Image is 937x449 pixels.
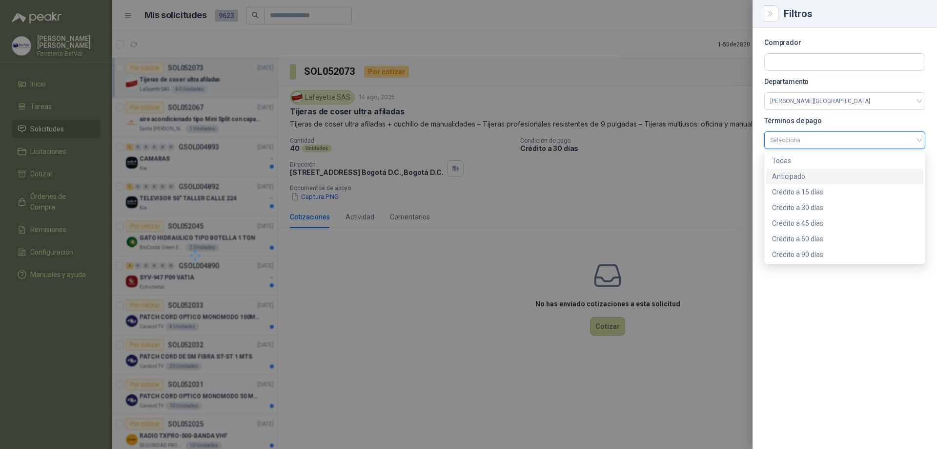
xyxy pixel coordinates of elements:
button: Close [764,8,776,20]
div: Crédito a 15 días [772,187,917,197]
p: Departamento [764,79,925,85]
div: Crédito a 60 días [772,234,917,244]
div: Filtros [784,9,925,19]
p: Comprador [764,40,925,45]
div: Crédito a 90 días [766,247,923,262]
div: Crédito a 30 días [772,202,917,213]
div: Crédito a 45 días [766,215,923,231]
div: Anticipado [772,171,917,182]
div: Crédito a 15 días [766,184,923,200]
span: Valle del Cauca [770,94,919,108]
div: Crédito a 45 días [772,218,917,229]
div: Todas [766,153,923,169]
div: Crédito a 90 días [772,249,917,260]
p: Términos de pago [764,118,925,124]
div: Crédito a 60 días [766,231,923,247]
div: Todas [772,155,917,166]
div: Crédito a 30 días [766,200,923,215]
div: Anticipado [766,169,923,184]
